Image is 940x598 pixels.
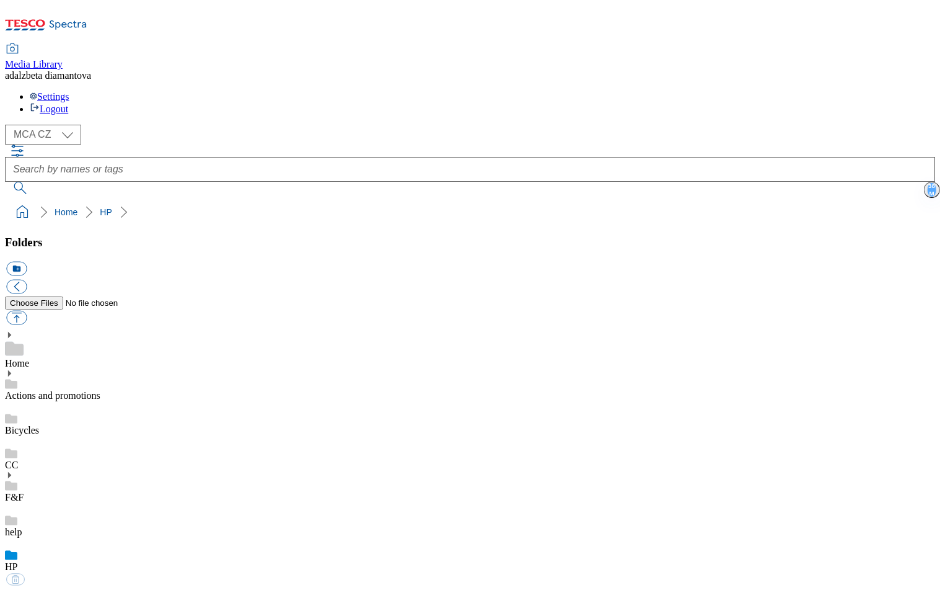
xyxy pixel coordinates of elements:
[5,460,18,470] a: CC
[5,44,63,70] a: Media Library
[5,236,935,249] h3: Folders
[30,104,68,114] a: Logout
[5,200,935,224] nav: breadcrumb
[5,492,24,502] a: F&F
[5,425,39,435] a: Bicycles
[5,527,22,537] a: help
[5,561,17,572] a: HP
[100,207,112,217] a: HP
[5,390,100,401] a: Actions and promotions
[30,91,69,102] a: Settings
[5,358,29,368] a: Home
[5,157,935,182] input: Search by names or tags
[55,207,77,217] a: Home
[5,70,14,81] span: ad
[12,202,32,222] a: home
[14,70,91,81] span: alzbeta diamantova
[5,59,63,69] span: Media Library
